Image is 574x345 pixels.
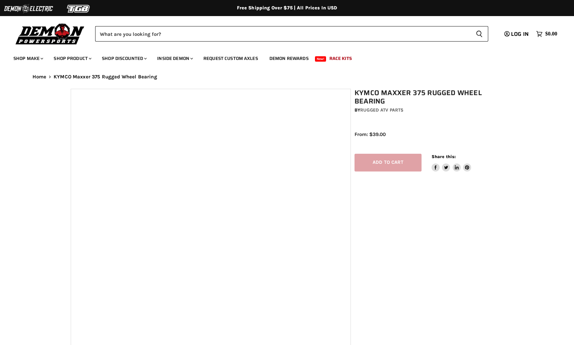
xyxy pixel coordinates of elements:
img: TGB Logo 2 [54,2,104,15]
span: Share this: [432,154,456,159]
a: Rugged ATV Parts [360,107,403,113]
span: New! [315,56,326,62]
a: $0.00 [533,29,561,39]
a: Race Kits [324,52,357,65]
h1: KYMCO Maxxer 375 Rugged Wheel Bearing [355,89,507,106]
a: Home [33,74,47,80]
a: Request Custom Axles [198,52,263,65]
span: KYMCO Maxxer 375 Rugged Wheel Bearing [54,74,157,80]
a: Shop Product [49,52,95,65]
div: by [355,107,507,114]
ul: Main menu [8,49,556,65]
a: Shop Discounted [97,52,151,65]
div: Free Shipping Over $75 | All Prices In USD [19,5,555,11]
span: $0.00 [545,31,557,37]
img: Demon Electric Logo 2 [3,2,54,15]
input: Search [95,26,470,42]
nav: Breadcrumbs [19,74,555,80]
a: Demon Rewards [264,52,314,65]
a: Inside Demon [152,52,197,65]
form: Product [95,26,488,42]
img: Demon Powersports [13,22,87,46]
span: Log in [511,30,529,38]
a: Shop Make [8,52,47,65]
span: From: $39.00 [355,131,386,137]
a: Log in [501,31,533,37]
button: Search [470,26,488,42]
aside: Share this: [432,154,471,171]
